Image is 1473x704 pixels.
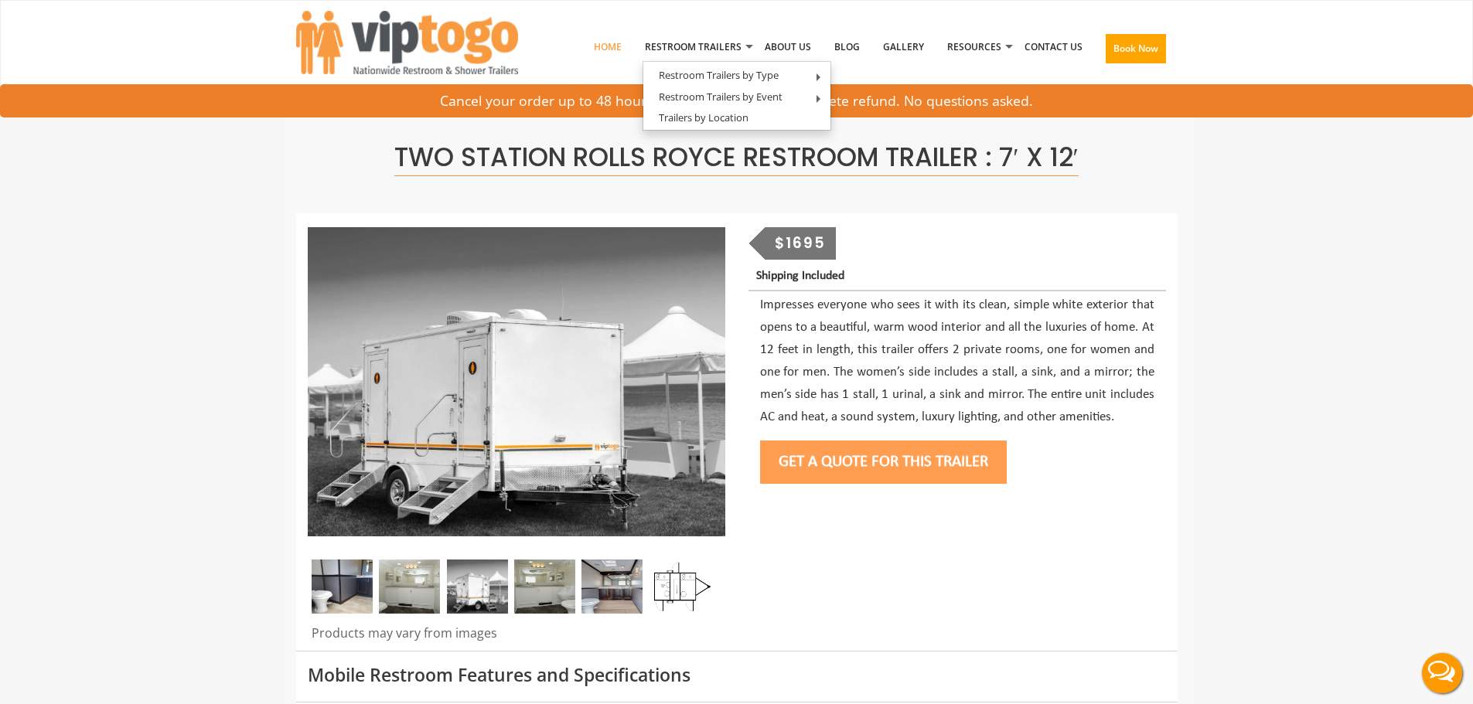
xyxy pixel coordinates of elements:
[1411,642,1473,704] button: Live Chat
[643,108,764,128] a: Trailers by Location
[514,559,575,614] img: Gel 2 station 03
[871,7,936,87] a: Gallery
[308,665,1166,685] h3: Mobile Restroom Features and Specifications
[633,7,753,87] a: Restroom Trailers
[582,7,633,87] a: Home
[760,440,1007,484] button: Get a Quote for this Trailer
[447,559,508,614] img: A mini restroom trailer with two separate stations and separate doors for males and females
[379,559,440,614] img: Gel 2 station 02
[308,227,725,536] img: Side view of two station restroom trailer with separate doors for males and females
[756,266,1165,287] p: Shipping Included
[643,87,798,107] a: Restroom Trailers by Event
[1094,7,1178,97] a: Book Now
[308,624,725,651] div: Products may vary from images
[1106,34,1166,63] button: Book Now
[760,294,1154,428] p: Impresses everyone who sees it with its clean, simple white exterior that opens to a beautiful, w...
[312,559,373,614] img: A close view of inside of a station with a stall, mirror and cabinets
[1013,7,1094,87] a: Contact Us
[650,559,711,614] img: Floor Plan of 2 station restroom with sink and toilet
[394,139,1078,176] span: Two Station Rolls Royce Restroom Trailer : 7′ x 12′
[581,559,643,614] img: A close view of inside of a station with a stall, mirror and cabinets
[643,66,794,85] a: Restroom Trailers by Type
[753,7,823,87] a: About Us
[296,11,518,74] img: VIPTOGO
[760,454,1007,470] a: Get a Quote for this Trailer
[823,7,871,87] a: Blog
[936,7,1013,87] a: Resources
[765,227,836,260] div: $1695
